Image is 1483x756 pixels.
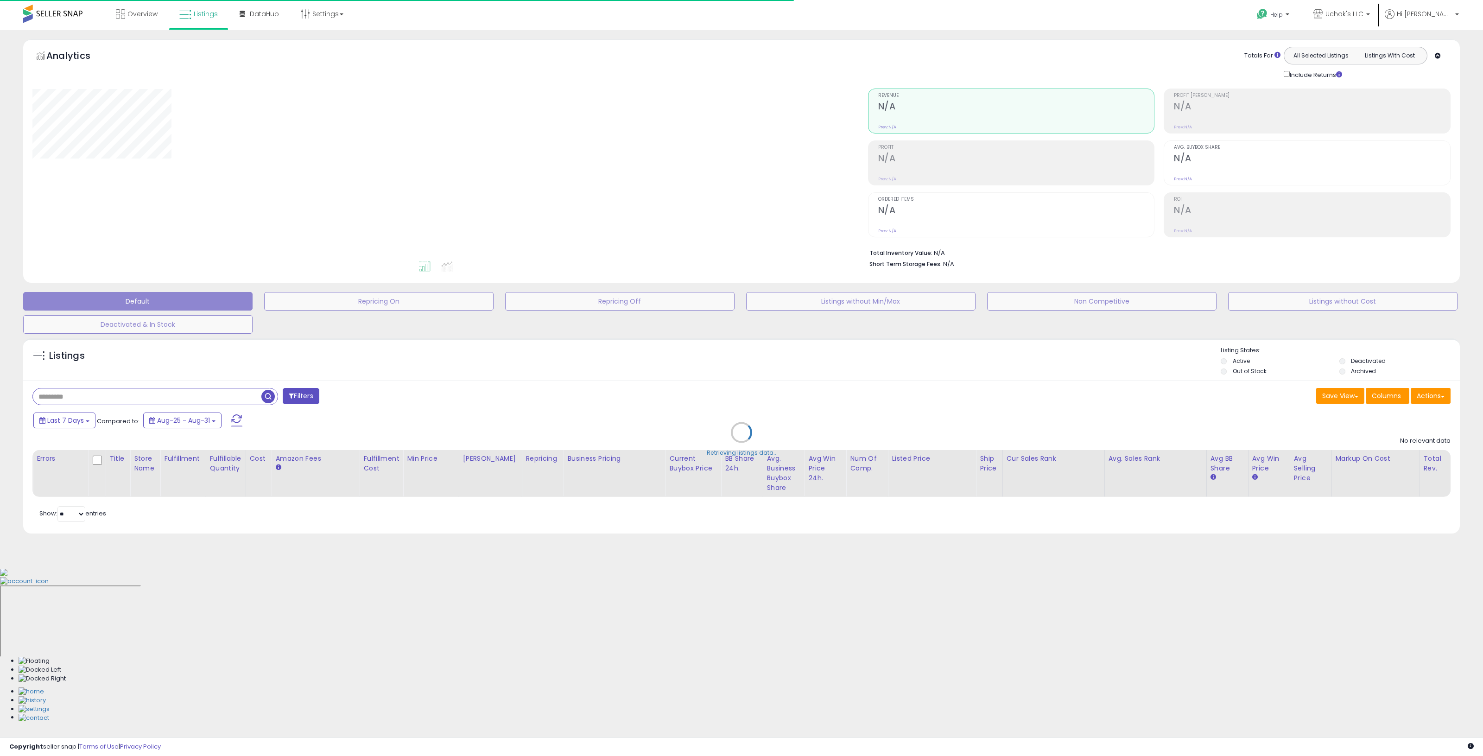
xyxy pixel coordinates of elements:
[19,705,50,714] img: Settings
[46,49,108,64] h5: Analytics
[19,687,44,696] img: Home
[1174,153,1450,165] h2: N/A
[1174,176,1192,182] small: Prev: N/A
[878,176,896,182] small: Prev: N/A
[19,657,50,666] img: Floating
[1385,9,1459,30] a: Hi [PERSON_NAME]
[943,260,954,268] span: N/A
[1277,69,1353,79] div: Include Returns
[1256,8,1268,20] i: Get Help
[250,9,279,19] span: DataHub
[1249,1,1299,30] a: Help
[878,205,1154,217] h2: N/A
[1355,50,1424,62] button: Listings With Cost
[19,666,61,674] img: Docked Left
[1397,9,1452,19] span: Hi [PERSON_NAME]
[878,197,1154,202] span: Ordered Items
[878,228,896,234] small: Prev: N/A
[19,714,49,723] img: Contact
[878,124,896,130] small: Prev: N/A
[1244,51,1280,60] div: Totals For
[1174,93,1450,98] span: Profit [PERSON_NAME]
[869,249,932,257] b: Total Inventory Value:
[1174,228,1192,234] small: Prev: N/A
[1287,50,1356,62] button: All Selected Listings
[19,696,46,705] img: History
[707,449,776,457] div: Retrieving listings data..
[1174,145,1450,150] span: Avg. Buybox Share
[127,9,158,19] span: Overview
[505,292,735,311] button: Repricing Off
[1174,197,1450,202] span: ROI
[869,247,1444,258] li: N/A
[869,260,942,268] b: Short Term Storage Fees:
[23,292,253,311] button: Default
[878,101,1154,114] h2: N/A
[878,93,1154,98] span: Revenue
[746,292,976,311] button: Listings without Min/Max
[1228,292,1458,311] button: Listings without Cost
[194,9,218,19] span: Listings
[1174,205,1450,217] h2: N/A
[878,153,1154,165] h2: N/A
[1325,9,1363,19] span: Uchak's LLC
[23,315,253,334] button: Deactivated & In Stock
[1174,124,1192,130] small: Prev: N/A
[987,292,1217,311] button: Non Competitive
[19,674,66,683] img: Docked Right
[264,292,494,311] button: Repricing On
[1174,101,1450,114] h2: N/A
[878,145,1154,150] span: Profit
[1270,11,1283,19] span: Help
